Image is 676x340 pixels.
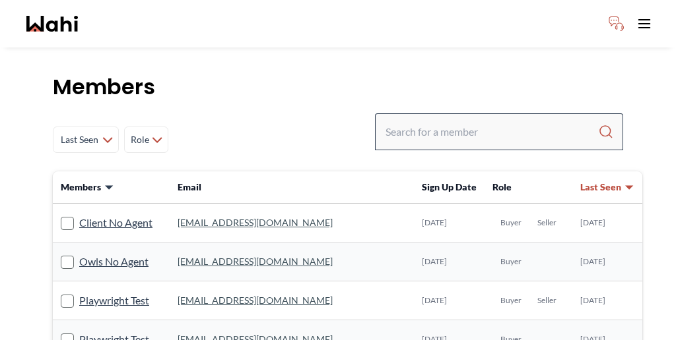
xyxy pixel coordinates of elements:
button: Members [61,181,114,194]
span: Buyer [500,295,522,306]
span: Buyer [500,256,522,267]
span: Email [178,181,201,192]
a: [EMAIL_ADDRESS][DOMAIN_NAME] [178,256,333,267]
a: Playwright Test [79,292,149,309]
a: Owls No Agent [79,253,149,270]
span: Seller [537,295,557,306]
td: [DATE] [572,281,642,320]
span: Buyer [500,217,522,228]
span: Members [61,181,101,194]
span: Last Seen [59,128,100,152]
span: Role [130,128,149,152]
a: Client No Agent [79,214,152,231]
td: [DATE] [572,204,642,242]
button: Last Seen [580,181,634,194]
span: Last Seen [580,181,621,194]
span: Role [492,181,512,192]
span: Sign Up Date [422,181,477,192]
button: Toggle open navigation menu [631,11,658,37]
td: [DATE] [572,242,642,281]
td: [DATE] [414,204,485,242]
span: Seller [537,217,557,228]
input: Search input [386,120,598,144]
a: [EMAIL_ADDRESS][DOMAIN_NAME] [178,295,333,306]
h1: Members [53,74,623,100]
a: Wahi homepage [26,16,78,32]
a: [EMAIL_ADDRESS][DOMAIN_NAME] [178,217,333,228]
td: [DATE] [414,281,485,320]
td: [DATE] [414,242,485,281]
